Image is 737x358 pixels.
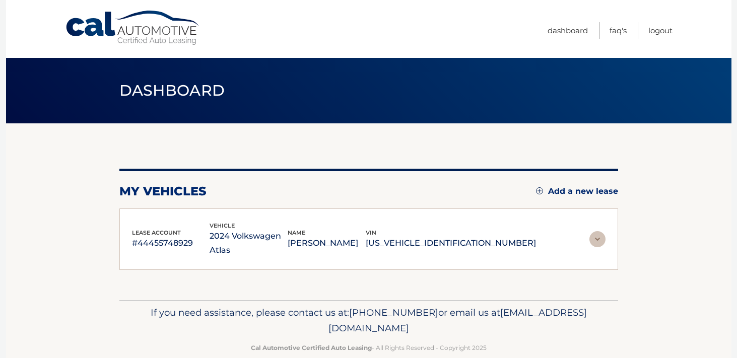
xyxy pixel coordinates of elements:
a: FAQ's [610,22,627,39]
h2: my vehicles [119,184,207,199]
a: Cal Automotive [65,10,201,46]
span: vin [366,229,376,236]
p: [PERSON_NAME] [288,236,366,250]
span: name [288,229,305,236]
span: [PHONE_NUMBER] [349,307,438,318]
p: [US_VEHICLE_IDENTIFICATION_NUMBER] [366,236,536,250]
span: lease account [132,229,181,236]
a: Dashboard [548,22,588,39]
p: - All Rights Reserved - Copyright 2025 [126,342,612,353]
img: add.svg [536,187,543,194]
strong: Cal Automotive Certified Auto Leasing [251,344,372,351]
span: vehicle [210,222,235,229]
p: #44455748929 [132,236,210,250]
p: If you need assistance, please contact us at: or email us at [126,305,612,337]
a: Logout [648,22,673,39]
a: Add a new lease [536,186,618,196]
span: Dashboard [119,81,225,100]
p: 2024 Volkswagen Atlas [210,229,288,257]
img: accordion-rest.svg [589,231,606,247]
